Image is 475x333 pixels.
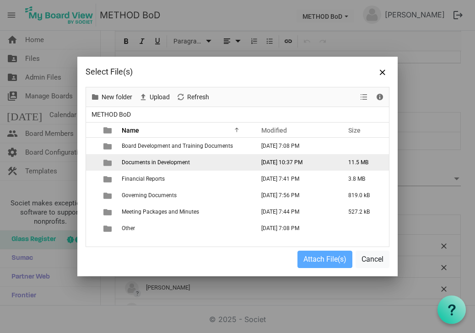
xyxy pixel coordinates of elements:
[122,225,135,231] span: Other
[86,220,98,236] td: checkbox
[119,204,252,220] td: Meeting Packages and Minutes is template cell column header Name
[119,138,252,154] td: Board Development and Training Documents is template cell column header Name
[119,171,252,187] td: Financial Reports is template cell column header Name
[252,204,339,220] td: June 13, 2025 7:44 PM column header Modified
[173,87,212,107] div: Refresh
[86,204,98,220] td: checkbox
[122,127,139,134] span: Name
[374,91,386,103] button: Details
[87,87,135,107] div: New folder
[89,91,134,103] button: New folder
[86,187,98,204] td: checkbox
[186,91,210,103] span: Refresh
[372,87,388,107] div: Details
[358,91,369,103] button: View dropdownbutton
[252,220,339,236] td: May 23, 2025 7:08 PM column header Modified
[119,154,252,171] td: Documents in Development is template cell column header Name
[252,138,339,154] td: May 23, 2025 7:08 PM column header Modified
[119,220,252,236] td: Other is template cell column header Name
[175,91,211,103] button: Refresh
[356,251,389,268] button: Cancel
[348,127,361,134] span: Size
[90,109,133,120] span: METHOD BoD
[339,138,389,154] td: is template cell column header Size
[101,91,133,103] span: New folder
[376,65,389,79] button: Close
[261,127,287,134] span: Modified
[86,171,98,187] td: checkbox
[252,154,339,171] td: September 19, 2025 10:37 PM column header Modified
[252,171,339,187] td: June 13, 2025 7:41 PM column header Modified
[356,87,372,107] div: View
[339,171,389,187] td: 3.8 MB is template cell column header Size
[122,143,233,149] span: Board Development and Training Documents
[98,204,119,220] td: is template cell column header type
[122,209,199,215] span: Meeting Packages and Minutes
[135,87,173,107] div: Upload
[98,138,119,154] td: is template cell column header type
[98,171,119,187] td: is template cell column header type
[149,91,171,103] span: Upload
[86,154,98,171] td: checkbox
[122,159,190,166] span: Documents in Development
[98,220,119,236] td: is template cell column header type
[252,187,339,204] td: June 13, 2025 7:56 PM column header Modified
[119,187,252,204] td: Governing Documents is template cell column header Name
[98,154,119,171] td: is template cell column header type
[122,176,165,182] span: Financial Reports
[86,138,98,154] td: checkbox
[86,65,329,79] div: Select File(s)
[339,187,389,204] td: 819.0 kB is template cell column header Size
[98,187,119,204] td: is template cell column header type
[339,154,389,171] td: 11.5 MB is template cell column header Size
[339,204,389,220] td: 527.2 kB is template cell column header Size
[137,91,172,103] button: Upload
[339,220,389,236] td: is template cell column header Size
[297,251,352,268] button: Attach File(s)
[122,192,177,199] span: Governing Documents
